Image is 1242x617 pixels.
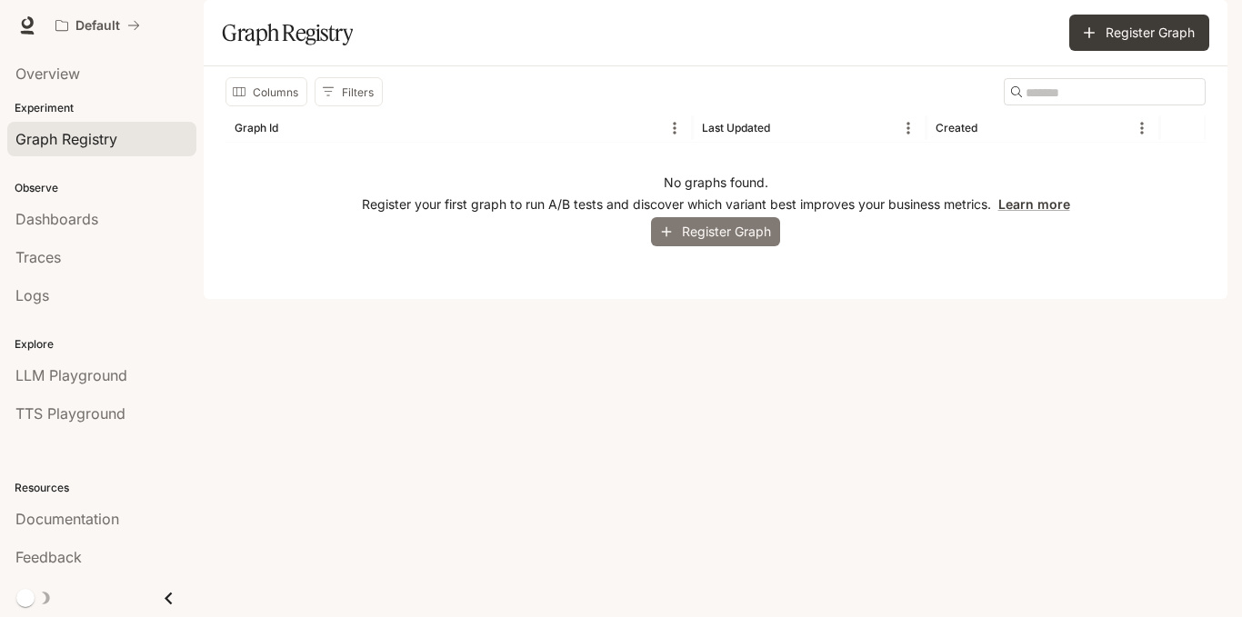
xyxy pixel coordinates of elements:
button: Menu [661,114,688,142]
div: Last Updated [702,121,770,134]
a: Learn more [998,196,1070,212]
p: Register your first graph to run A/B tests and discover which variant best improves your business... [362,195,1070,214]
p: Default [75,18,120,34]
p: No graphs found. [664,174,768,192]
div: Search [1004,78,1206,105]
div: Created [936,121,977,134]
button: Show filters [315,77,383,106]
button: Menu [895,114,922,142]
button: Sort [772,114,799,142]
button: Menu [1128,114,1156,142]
h1: Graph Registry [222,15,353,51]
button: Select columns [225,77,307,106]
button: Register Graph [1069,15,1209,51]
button: Sort [280,114,307,142]
div: Graph Id [235,121,278,134]
button: Register Graph [651,217,780,247]
button: All workspaces [47,7,148,44]
button: Sort [979,114,1007,142]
